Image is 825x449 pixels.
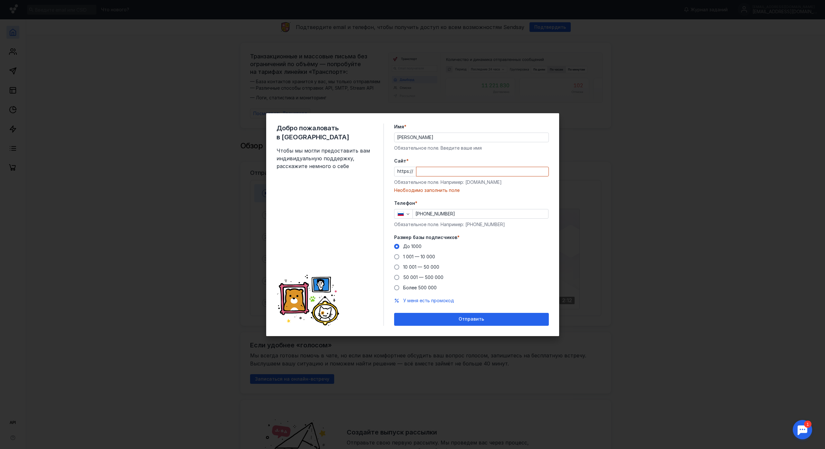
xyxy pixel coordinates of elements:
[459,316,484,322] span: Отправить
[403,285,437,290] span: Более 500 000
[277,147,373,170] span: Чтобы мы могли предоставить вам индивидуальную поддержку, расскажите немного о себе
[394,124,404,130] span: Имя
[394,313,549,326] button: Отправить
[394,145,549,151] div: Обязательное поле. Введите ваше имя
[403,298,454,303] span: У меня есть промокод
[394,179,549,185] div: Обязательное поле. Например: [DOMAIN_NAME]
[403,274,443,280] span: 50 001 — 500 000
[15,4,22,11] div: 1
[277,124,373,142] span: Добро пожаловать в [GEOGRAPHIC_DATA]
[394,158,406,164] span: Cайт
[403,254,435,259] span: 1 001 — 10 000
[403,264,439,270] span: 10 001 — 50 000
[394,221,549,228] div: Обязательное поле. Например: [PHONE_NUMBER]
[403,297,454,304] button: У меня есть промокод
[394,200,415,206] span: Телефон
[394,234,457,241] span: Размер базы подписчиков
[403,244,422,249] span: До 1000
[394,187,549,194] div: Необходимо заполнить поле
